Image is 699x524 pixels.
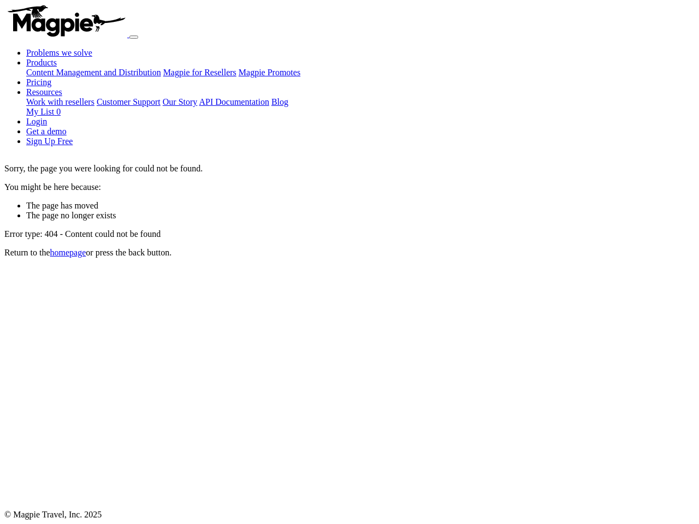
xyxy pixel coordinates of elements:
img: logo-ab69f6fb50320c5b225c76a69d11143b.png [4,4,127,37]
p: © Magpie Travel, Inc. 2025 [4,510,695,520]
div: Resources [26,97,695,107]
a: Blog [271,97,288,106]
p: You might be here because: [4,182,695,192]
a: Content Management and Distribution [26,68,161,77]
a: Problems we solve [26,48,92,57]
p: Return to the or press the back button. [4,248,695,258]
a: Get a demo [26,127,67,136]
div: Products [26,68,695,78]
span: My List [26,107,54,116]
a: homepage [50,248,86,257]
a: Work with resellers [26,97,94,106]
li: The page no longer exists [26,211,695,221]
a: API Documentation [199,97,269,106]
a: My List 0 [26,107,695,117]
a: Customer Support [97,97,161,106]
a: Products [26,58,57,67]
a: Login [26,117,47,126]
li: The page has moved [26,201,695,211]
p: Sorry, the page you were looking for could not be found. [4,164,695,174]
img: logo-white-d94fa1abed81b67a048b3d0f0ab5b955.png [4,466,127,499]
a: Our Story [163,97,198,106]
a: Magpie Promotes [239,68,300,77]
span: 0 [56,107,61,116]
a: Sign Up Free [26,136,73,146]
a: Pricing [26,78,51,87]
p: Error type: 404 - Content could not be found [4,229,695,239]
a: Resources [26,87,62,97]
a: Magpie for Resellers [163,68,236,77]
